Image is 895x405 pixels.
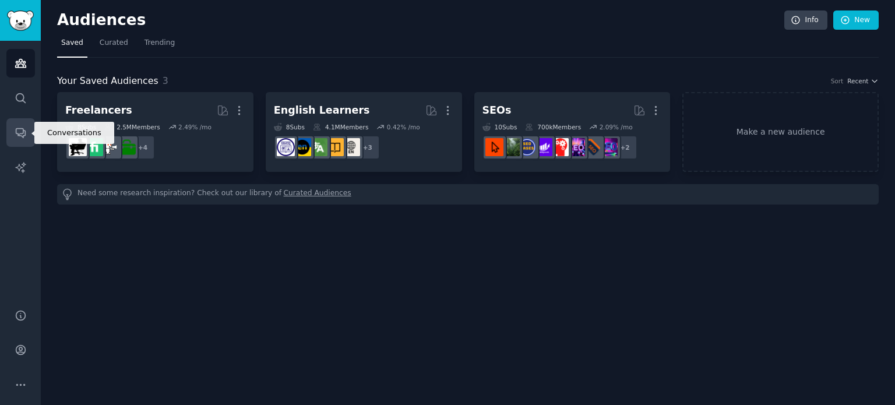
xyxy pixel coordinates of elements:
[613,135,637,160] div: + 2
[831,77,844,85] div: Sort
[534,138,552,156] img: seogrowth
[551,138,569,156] img: TechSEO
[309,138,327,156] img: language_exchange
[847,77,868,85] span: Recent
[583,138,601,156] img: bigseo
[682,92,879,172] a: Make a new audience
[313,123,368,131] div: 4.1M Members
[163,75,168,86] span: 3
[284,188,351,200] a: Curated Audiences
[57,184,879,205] div: Need some research inspiration? Check out our library of
[600,138,618,156] img: SEO
[65,123,96,131] div: 8 Sub s
[847,77,879,85] button: Recent
[145,38,175,48] span: Trending
[502,138,520,156] img: Local_SEO
[96,34,132,58] a: Curated
[140,34,179,58] a: Trending
[277,138,295,156] img: languagelearning
[474,92,671,172] a: SEOs10Subs700kMembers2.09% /mo+2SEObigseoSEO_Digital_MarketingTechSEOseogrowthSEO_casesLocal_SEOG...
[293,138,311,156] img: EnglishLearning
[387,123,420,131] div: 0.42 % /mo
[57,11,784,30] h2: Audiences
[518,138,536,156] img: SEO_cases
[61,38,83,48] span: Saved
[57,34,87,58] a: Saved
[118,138,136,156] img: forhire
[266,92,462,172] a: English Learners8Subs4.1MMembers0.42% /mo+3Learn_EnglishLearnEnglishOnRedditlanguage_exchangeEngl...
[274,123,305,131] div: 8 Sub s
[131,135,155,160] div: + 4
[57,74,158,89] span: Your Saved Audiences
[600,123,633,131] div: 2.09 % /mo
[525,123,581,131] div: 700k Members
[567,138,585,156] img: SEO_Digital_Marketing
[482,123,517,131] div: 10 Sub s
[101,138,119,156] img: freelance_forhire
[7,10,34,31] img: GummySearch logo
[100,38,128,48] span: Curated
[342,138,360,156] img: Learn_English
[178,123,212,131] div: 2.49 % /mo
[65,103,132,118] div: Freelancers
[485,138,503,156] img: GoogleSearchConsole
[833,10,879,30] a: New
[482,103,512,118] div: SEOs
[57,92,253,172] a: Freelancers8Subs2.5MMembers2.49% /mo+4forhirefreelance_forhireFiverrFreelancers
[784,10,827,30] a: Info
[355,135,380,160] div: + 3
[274,103,370,118] div: English Learners
[85,138,103,156] img: Fiverr
[69,138,87,156] img: Freelancers
[104,123,160,131] div: 2.5M Members
[326,138,344,156] img: LearnEnglishOnReddit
